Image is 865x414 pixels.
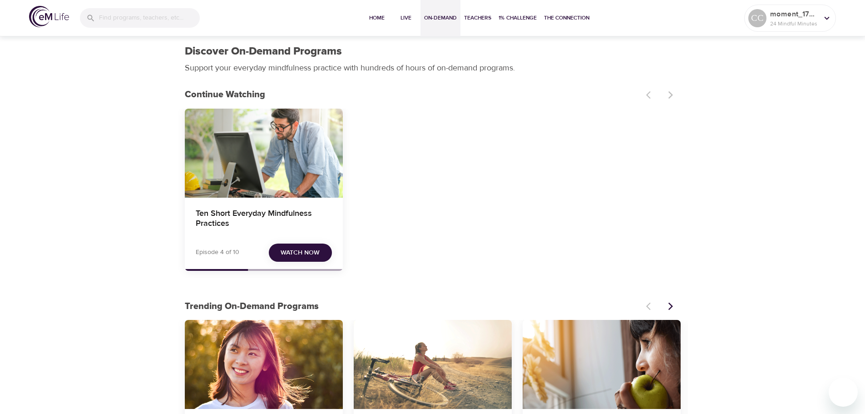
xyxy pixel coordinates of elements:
[269,244,332,262] button: Watch Now
[196,248,239,257] p: Episode 4 of 10
[770,9,818,20] p: moment_1755200160
[499,13,537,23] span: 1% Challenge
[770,20,818,28] p: 24 Mindful Minutes
[281,247,320,259] span: Watch Now
[196,209,332,230] h4: Ten Short Everyday Mindfulness Practices
[185,45,342,58] h1: Discover On-Demand Programs
[29,6,69,27] img: logo
[424,13,457,23] span: On-Demand
[366,13,388,23] span: Home
[523,320,681,409] button: Mindful Eating: A Path to Well-being
[395,13,417,23] span: Live
[185,90,641,100] h3: Continue Watching
[829,378,858,407] iframe: Button to launch messaging window
[661,296,681,316] button: Next items
[185,62,525,74] p: Support your everyday mindfulness practice with hundreds of hours of on-demand programs.
[748,9,766,27] div: CC
[185,320,343,409] button: 7 Days of Emotional Intelligence
[99,8,200,28] input: Find programs, teachers, etc...
[464,13,491,23] span: Teachers
[185,299,641,313] p: Trending On-Demand Programs
[354,320,512,409] button: Getting Active
[185,109,343,198] button: Ten Short Everyday Mindfulness Practices
[544,13,589,23] span: The Connection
